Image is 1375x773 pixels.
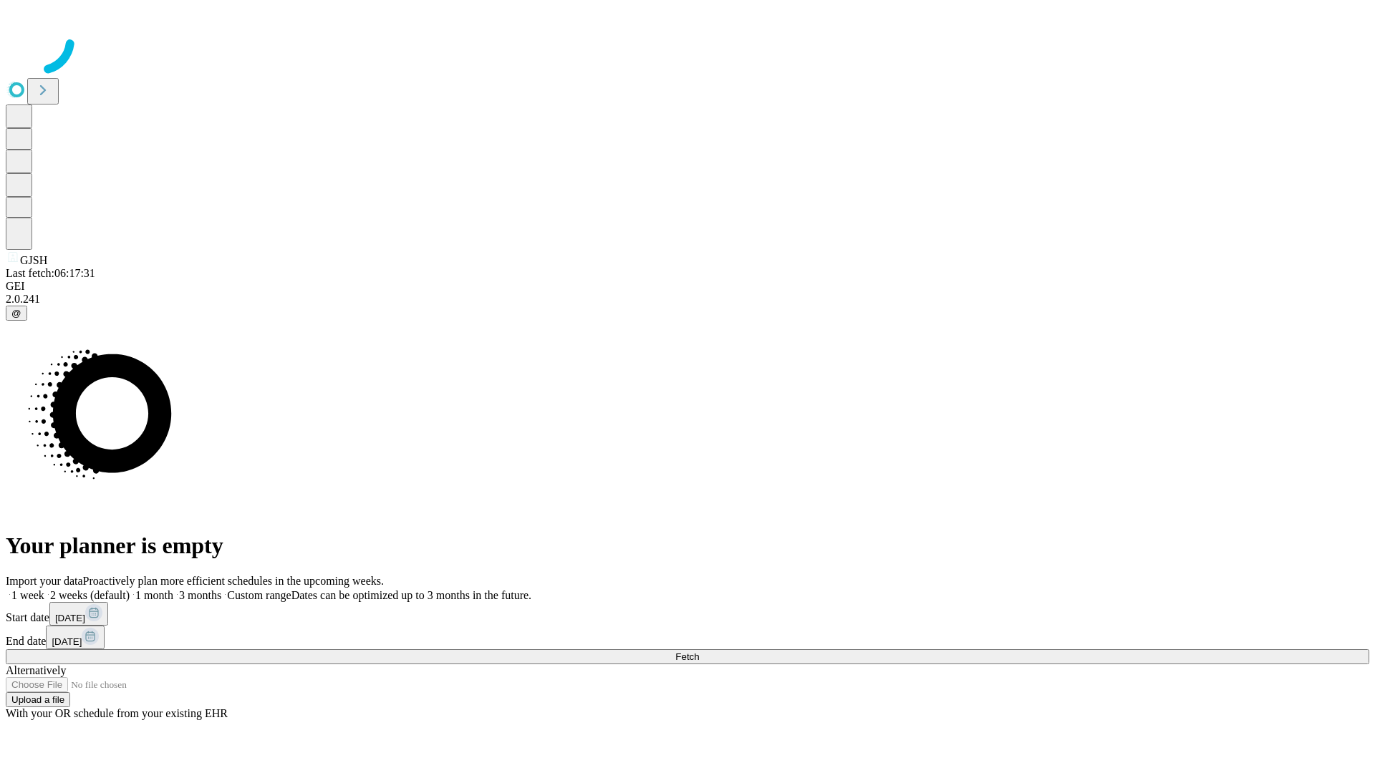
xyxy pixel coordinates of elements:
[11,589,44,601] span: 1 week
[6,267,95,279] span: Last fetch: 06:17:31
[50,589,130,601] span: 2 weeks (default)
[291,589,531,601] span: Dates can be optimized up to 3 months in the future.
[49,602,108,626] button: [DATE]
[6,707,228,719] span: With your OR schedule from your existing EHR
[6,692,70,707] button: Upload a file
[6,602,1369,626] div: Start date
[227,589,291,601] span: Custom range
[6,306,27,321] button: @
[46,626,105,649] button: [DATE]
[6,649,1369,664] button: Fetch
[83,575,384,587] span: Proactively plan more efficient schedules in the upcoming weeks.
[6,575,83,587] span: Import your data
[179,589,221,601] span: 3 months
[11,308,21,319] span: @
[135,589,173,601] span: 1 month
[20,254,47,266] span: GJSH
[55,613,85,623] span: [DATE]
[675,651,699,662] span: Fetch
[6,280,1369,293] div: GEI
[6,293,1369,306] div: 2.0.241
[6,664,66,676] span: Alternatively
[52,636,82,647] span: [DATE]
[6,533,1369,559] h1: Your planner is empty
[6,626,1369,649] div: End date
